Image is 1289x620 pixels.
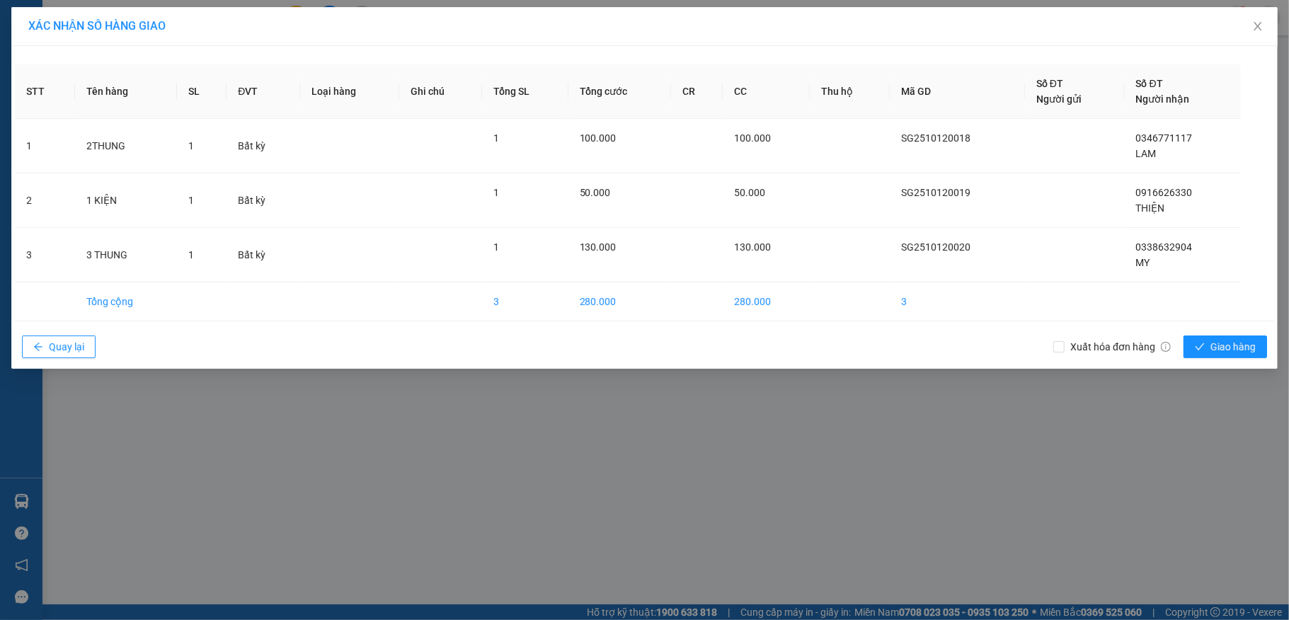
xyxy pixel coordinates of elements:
[1136,132,1193,144] span: 0346771117
[734,132,771,144] span: 100.000
[723,64,810,119] th: CC
[580,187,611,198] span: 50.000
[28,19,166,33] span: XÁC NHẬN SỐ HÀNG GIAO
[568,282,671,321] td: 280.000
[1252,21,1264,32] span: close
[1065,339,1176,355] span: Xuất hóa đơn hàng
[227,119,300,173] td: Bất kỳ
[33,342,43,353] span: arrow-left
[1161,342,1171,352] span: info-circle
[1136,241,1193,253] span: 0338632904
[22,335,96,358] button: arrow-leftQuay lại
[1195,342,1205,353] span: check
[1136,257,1150,268] span: MY
[1136,93,1190,105] span: Người nhận
[227,173,300,228] td: Bất kỳ
[901,241,970,253] span: SG2510120020
[1136,202,1165,214] span: THIỆN
[482,64,568,119] th: Tổng SL
[300,64,399,119] th: Loại hàng
[15,173,75,228] td: 2
[810,64,890,119] th: Thu hộ
[75,228,177,282] td: 3 THUNG
[75,64,177,119] th: Tên hàng
[671,64,723,119] th: CR
[734,241,771,253] span: 130.000
[177,64,227,119] th: SL
[493,187,499,198] span: 1
[1238,7,1278,47] button: Close
[1136,148,1157,159] span: LAM
[890,64,1025,119] th: Mã GD
[493,132,499,144] span: 1
[482,282,568,321] td: 3
[188,140,194,151] span: 1
[227,64,300,119] th: ĐVT
[15,119,75,173] td: 1
[188,195,194,206] span: 1
[568,64,671,119] th: Tổng cước
[15,64,75,119] th: STT
[49,339,84,355] span: Quay lại
[493,241,499,253] span: 1
[75,119,177,173] td: 2THUNG
[901,187,970,198] span: SG2510120019
[1136,78,1163,89] span: Số ĐT
[75,173,177,228] td: 1 KIỆN
[75,282,177,321] td: Tổng cộng
[890,282,1025,321] td: 3
[580,241,617,253] span: 130.000
[1036,78,1063,89] span: Số ĐT
[723,282,810,321] td: 280.000
[901,132,970,144] span: SG2510120018
[734,187,765,198] span: 50.000
[15,228,75,282] td: 3
[1036,93,1082,105] span: Người gửi
[188,249,194,260] span: 1
[1184,335,1267,358] button: checkGiao hàng
[1136,187,1193,198] span: 0916626330
[1210,339,1256,355] span: Giao hàng
[399,64,482,119] th: Ghi chú
[580,132,617,144] span: 100.000
[227,228,300,282] td: Bất kỳ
